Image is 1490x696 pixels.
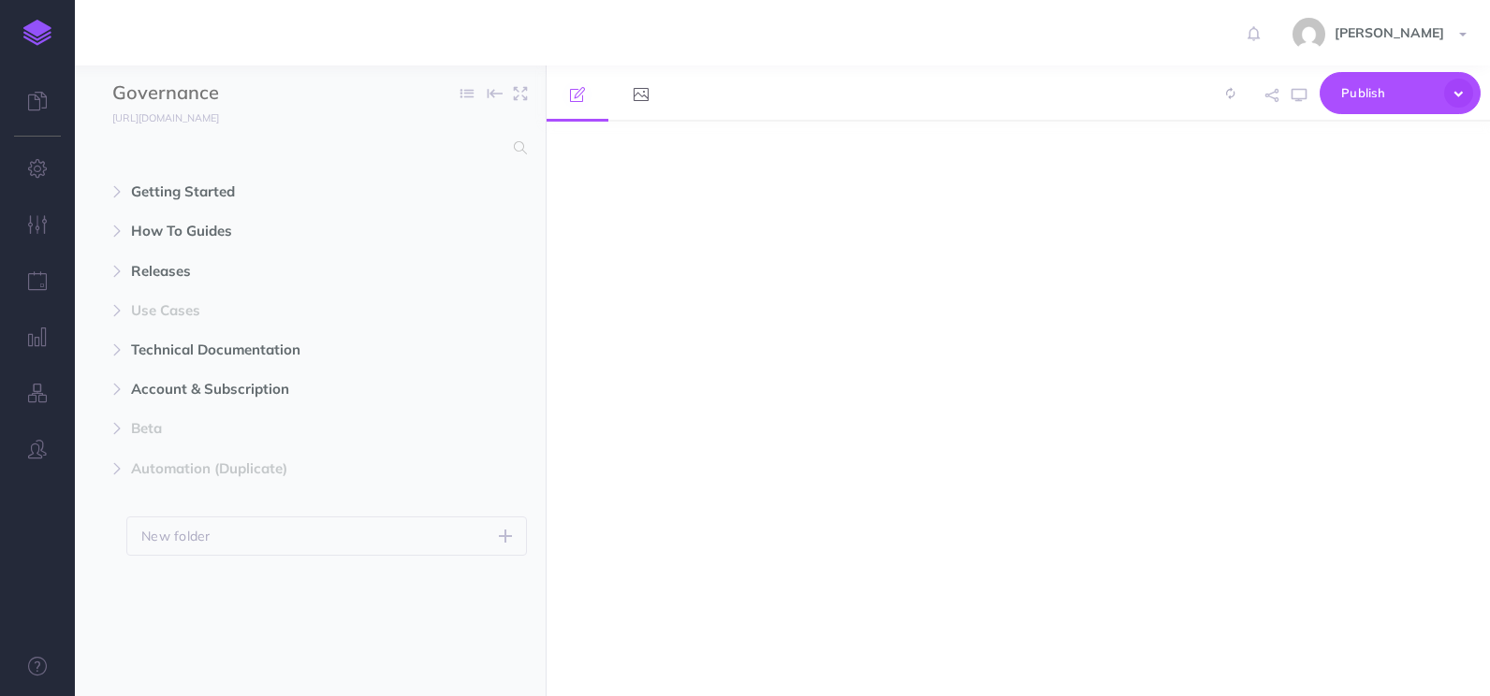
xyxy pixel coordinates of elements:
p: New folder [141,526,211,546]
span: Publish [1341,79,1435,108]
span: Use Cases [131,299,410,322]
img: logo-mark.svg [23,20,51,46]
span: Automation (Duplicate) [131,457,410,480]
button: New folder [126,516,527,556]
span: Account & Subscription [131,378,410,400]
a: [URL][DOMAIN_NAME] [75,108,238,126]
span: Technical Documentation [131,339,410,361]
span: Releases [131,260,410,283]
input: Search [112,131,503,165]
span: Beta [131,417,410,440]
span: Getting Started [131,181,410,203]
input: Documentation Name [112,80,332,108]
img: 25b9847aac5dbfcd06a786ee14657274.jpg [1293,18,1325,51]
small: [URL][DOMAIN_NAME] [112,111,219,124]
span: How To Guides [131,220,410,242]
button: Publish [1320,72,1481,114]
span: [PERSON_NAME] [1325,24,1453,41]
